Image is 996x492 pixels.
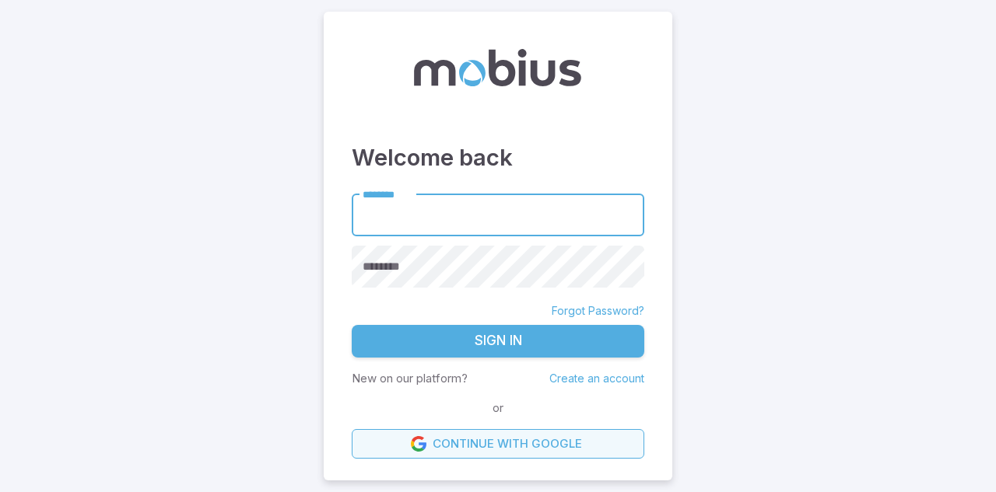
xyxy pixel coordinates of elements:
p: New on our platform? [352,370,468,387]
a: Create an account [549,372,644,385]
a: Forgot Password? [552,303,644,319]
button: Sign In [352,325,644,358]
a: Continue with Google [352,429,644,459]
h3: Welcome back [352,141,644,175]
span: or [489,400,507,417]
